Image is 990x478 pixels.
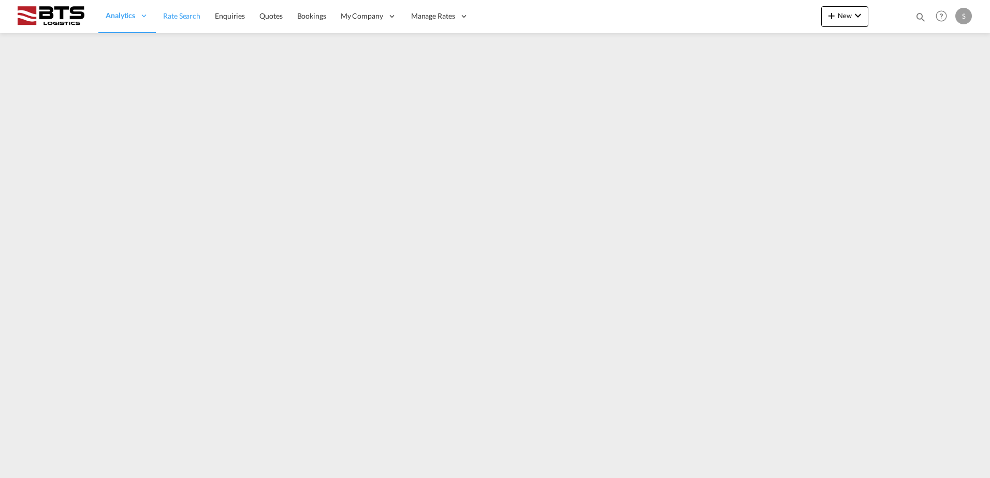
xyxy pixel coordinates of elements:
[915,11,926,23] md-icon: icon-magnify
[215,11,245,20] span: Enquiries
[341,11,383,21] span: My Company
[411,11,455,21] span: Manage Rates
[852,9,864,22] md-icon: icon-chevron-down
[821,6,868,27] button: icon-plus 400-fgNewicon-chevron-down
[297,11,326,20] span: Bookings
[955,8,972,24] div: S
[933,7,955,26] div: Help
[825,11,864,20] span: New
[163,11,200,20] span: Rate Search
[825,9,838,22] md-icon: icon-plus 400-fg
[16,5,85,28] img: cdcc71d0be7811ed9adfbf939d2aa0e8.png
[259,11,282,20] span: Quotes
[106,10,135,21] span: Analytics
[915,11,926,27] div: icon-magnify
[933,7,950,25] span: Help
